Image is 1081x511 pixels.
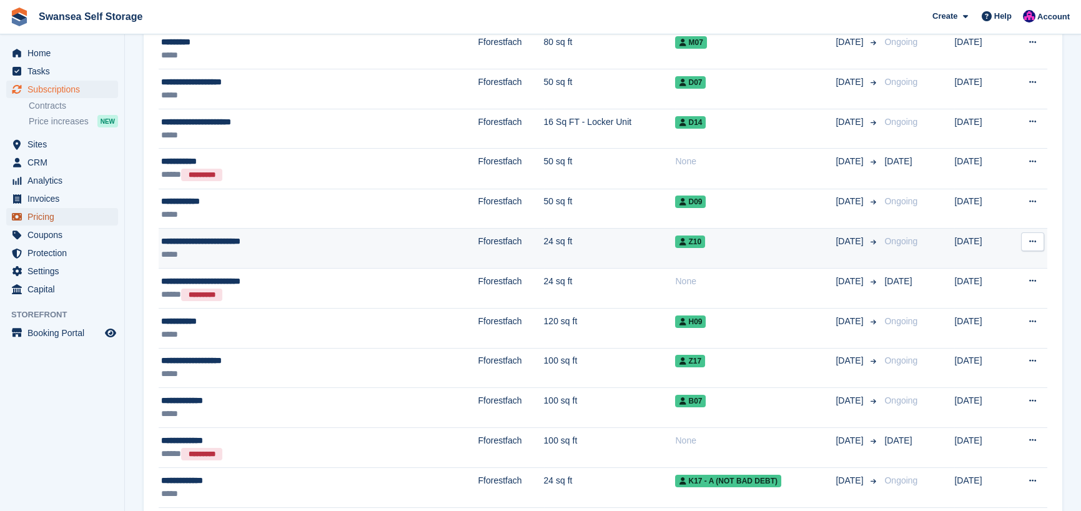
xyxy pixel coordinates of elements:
td: Fforestfach [478,229,543,269]
span: [DATE] [884,276,912,286]
a: menu [6,44,118,62]
a: menu [6,136,118,153]
a: menu [6,81,118,98]
td: Fforestfach [478,348,543,388]
td: Fforestfach [478,29,543,69]
td: [DATE] [954,149,1008,189]
span: Tasks [27,62,102,80]
a: Swansea Self Storage [34,6,147,27]
span: Ongoing [884,37,917,47]
span: Ongoing [884,355,917,365]
span: H09 [675,315,706,328]
td: Fforestfach [478,268,543,308]
span: Create [932,10,957,22]
a: menu [6,190,118,207]
td: 24 sq ft [544,468,676,508]
span: CRM [27,154,102,171]
div: None [675,155,836,168]
td: Fforestfach [478,149,543,189]
div: None [675,275,836,288]
td: 24 sq ft [544,229,676,269]
span: Sites [27,136,102,153]
td: 120 sq ft [544,309,676,349]
span: [DATE] [836,235,866,248]
span: Coupons [27,226,102,244]
span: B07 [675,395,706,407]
td: [DATE] [954,427,1008,467]
td: 16 Sq FT - Locker Unit [544,109,676,149]
span: [DATE] [836,354,866,367]
td: Fforestfach [478,468,543,508]
a: menu [6,324,118,342]
span: Ongoing [884,316,917,326]
span: [DATE] [836,474,866,487]
td: 50 sq ft [544,189,676,229]
td: Fforestfach [478,109,543,149]
span: Ongoing [884,395,917,405]
span: D14 [675,116,706,129]
span: D09 [675,196,706,208]
span: D07 [675,76,706,89]
td: Fforestfach [478,388,543,428]
span: Help [994,10,1012,22]
span: Account [1037,11,1070,23]
span: Invoices [27,190,102,207]
span: [DATE] [836,275,866,288]
td: Fforestfach [478,189,543,229]
a: Preview store [103,325,118,340]
a: menu [6,172,118,189]
td: 50 sq ft [544,149,676,189]
td: [DATE] [954,348,1008,388]
span: [DATE] [836,315,866,328]
span: Ongoing [884,196,917,206]
td: [DATE] [954,109,1008,149]
a: menu [6,62,118,80]
span: Ongoing [884,117,917,127]
td: [DATE] [954,189,1008,229]
a: menu [6,226,118,244]
td: [DATE] [954,69,1008,109]
a: Price increases NEW [29,114,118,128]
span: Settings [27,262,102,280]
span: Booking Portal [27,324,102,342]
span: Price increases [29,116,89,127]
span: Subscriptions [27,81,102,98]
span: Z17 [675,355,705,367]
td: 80 sq ft [544,29,676,69]
td: [DATE] [954,268,1008,308]
span: Ongoing [884,77,917,87]
a: menu [6,208,118,226]
span: K17 - A (Not Bad Debt) [675,475,781,487]
span: [DATE] [836,76,866,89]
span: Ongoing [884,475,917,485]
span: Storefront [11,309,124,321]
td: Fforestfach [478,69,543,109]
span: Home [27,44,102,62]
img: Donna Davies [1023,10,1035,22]
td: 100 sq ft [544,348,676,388]
td: [DATE] [954,229,1008,269]
span: [DATE] [836,36,866,49]
td: Fforestfach [478,309,543,349]
td: 100 sq ft [544,427,676,467]
span: Pricing [27,208,102,226]
td: 50 sq ft [544,69,676,109]
td: [DATE] [954,29,1008,69]
td: Fforestfach [478,427,543,467]
a: menu [6,262,118,280]
a: Contracts [29,100,118,112]
td: [DATE] [954,309,1008,349]
a: menu [6,244,118,262]
span: Ongoing [884,236,917,246]
span: Analytics [27,172,102,189]
td: [DATE] [954,468,1008,508]
span: Z10 [675,236,705,248]
img: stora-icon-8386f47178a22dfd0bd8f6a31ec36ba5ce8667c1dd55bd0f319d3a0aa187defe.svg [10,7,29,26]
span: [DATE] [884,156,912,166]
td: 100 sq ft [544,388,676,428]
a: menu [6,280,118,298]
span: [DATE] [836,195,866,208]
td: [DATE] [954,388,1008,428]
div: NEW [97,115,118,127]
span: Protection [27,244,102,262]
